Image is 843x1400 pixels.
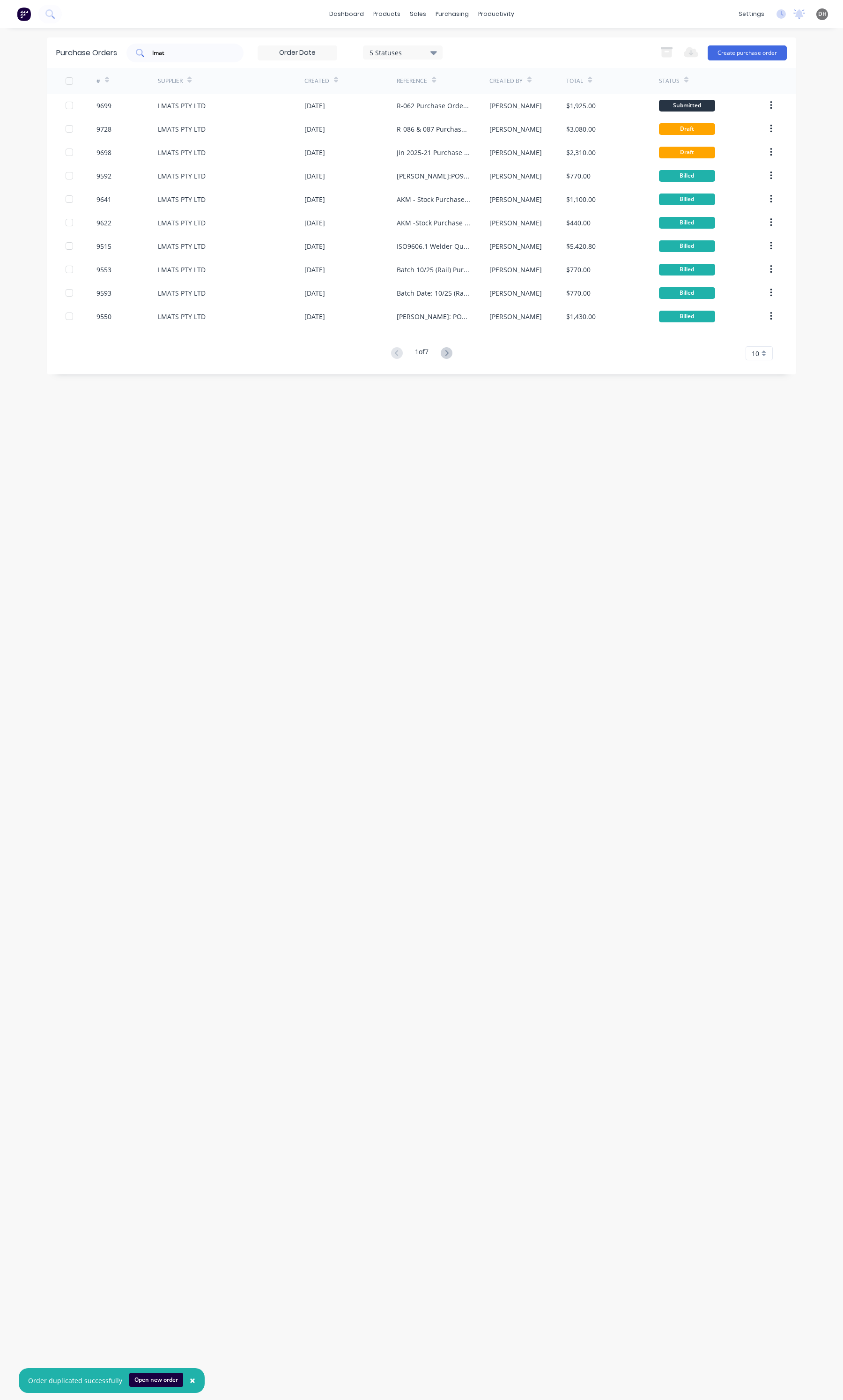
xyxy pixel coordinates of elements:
[304,148,325,157] div: [DATE]
[258,46,337,60] input: Order Date
[96,241,111,251] div: 9515
[397,265,470,275] div: Batch 10/25 (Rail) Purchase Order #9553
[415,347,429,360] div: 1 of 7
[397,288,470,298] div: Batch Date: 10/25 (Rail) Purchase Order #9593
[397,171,470,181] div: [PERSON_NAME]:PO9084 Purchase Order #9592
[56,47,117,59] div: Purchase Orders
[129,1373,183,1387] button: Open new order
[566,218,591,228] div: $440.00
[304,288,325,298] div: [DATE]
[397,148,470,157] div: Jin 2025-21 Purchase Order #9698
[96,148,111,157] div: 9698
[566,148,596,157] div: $2,310.00
[489,194,542,204] div: [PERSON_NAME]
[325,7,369,21] a: dashboard
[158,312,206,321] div: LMATS PTY LTD
[158,101,206,111] div: LMATS PTY LTD
[158,171,206,181] div: LMATS PTY LTD
[304,124,325,134] div: [DATE]
[304,77,329,85] div: Created
[96,171,111,181] div: 9592
[566,241,596,251] div: $5,420.80
[489,288,542,298] div: [PERSON_NAME]
[489,77,523,85] div: Created By
[397,312,470,321] div: [PERSON_NAME]: PO9084 Xero PO #PO-1497
[304,194,325,204] div: [DATE]
[158,77,183,85] div: Supplier
[96,265,111,275] div: 9553
[397,77,427,85] div: Reference
[659,240,715,252] div: Billed
[659,311,715,322] div: Billed
[566,288,591,298] div: $770.00
[158,265,206,275] div: LMATS PTY LTD
[566,194,596,204] div: $1,100.00
[158,241,206,251] div: LMATS PTY LTD
[489,124,542,134] div: [PERSON_NAME]
[96,312,111,321] div: 9550
[397,194,470,204] div: AKM - Stock Purchase Order #9641
[96,194,111,204] div: 9641
[489,171,542,181] div: [PERSON_NAME]
[190,1374,195,1387] span: ×
[304,171,325,181] div: [DATE]
[566,312,596,321] div: $1,430.00
[473,7,519,21] div: productivity
[304,241,325,251] div: [DATE]
[158,218,206,228] div: LMATS PTY LTD
[158,194,206,204] div: LMATS PTY LTD
[659,123,715,135] div: Draft
[369,7,405,21] div: products
[734,7,769,21] div: settings
[304,265,325,275] div: [DATE]
[397,101,470,111] div: R-062 Purchase Order #9699
[158,288,206,298] div: LMATS PTY LTD
[158,124,206,134] div: LMATS PTY LTD
[304,101,325,111] div: [DATE]
[96,218,111,228] div: 9622
[489,101,542,111] div: [PERSON_NAME]
[489,312,542,321] div: [PERSON_NAME]
[370,47,436,57] div: 5 Statuses
[96,288,111,298] div: 9593
[659,264,715,276] div: Billed
[659,147,715,158] div: Draft
[151,48,229,58] input: Search purchase orders...
[304,218,325,228] div: [DATE]
[397,124,470,134] div: R-086 & 087 Purchase Order #9728
[304,312,325,321] div: [DATE]
[659,194,715,205] div: Billed
[489,265,542,275] div: [PERSON_NAME]
[752,349,759,358] span: 10
[17,7,31,21] img: Factory
[566,77,583,85] div: Total
[566,101,596,111] div: $1,925.00
[96,77,100,85] div: #
[397,218,470,228] div: AKM -Stock Purchase Order #9622
[566,265,591,275] div: $770.00
[489,241,542,251] div: [PERSON_NAME]
[708,45,787,60] button: Create purchase order
[659,217,715,229] div: Billed
[566,171,591,181] div: $770.00
[818,10,827,18] span: DH
[659,170,715,182] div: Billed
[489,218,542,228] div: [PERSON_NAME]
[96,101,111,111] div: 9699
[431,7,473,21] div: purchasing
[566,124,596,134] div: $3,080.00
[397,241,470,251] div: ISO9606.1 Welder Qualifications Xero PO #PO-1466
[180,1370,205,1392] button: Close
[158,148,206,157] div: LMATS PTY LTD
[405,7,431,21] div: sales
[659,287,715,299] div: Billed
[659,77,680,85] div: Status
[96,124,111,134] div: 9728
[659,100,715,112] div: Submitted
[489,148,542,157] div: [PERSON_NAME]
[28,1376,122,1385] div: Order duplicated successfully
